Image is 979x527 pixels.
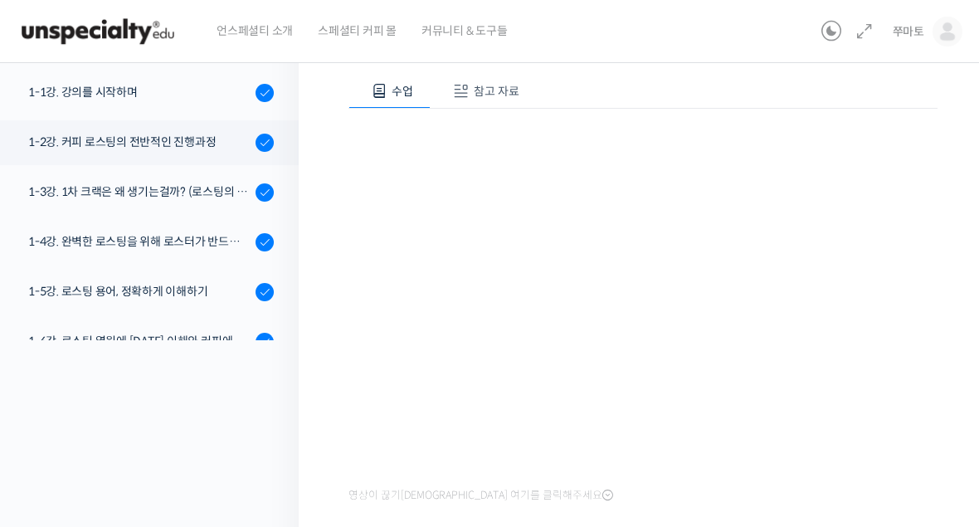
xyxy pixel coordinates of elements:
[392,84,413,99] span: 수업
[110,389,214,431] a: 대화
[214,389,319,431] a: 설정
[28,183,251,201] div: 1-3강. 1차 크랙은 왜 생기는걸까? (로스팅의 물리적, 화학적 변화)
[348,489,613,502] span: 영상이 끊기[DEMOGRAPHIC_DATA] 여기를 클릭해주세요
[28,133,251,151] div: 1-2강. 커피 로스팅의 전반적인 진행과정
[893,24,924,39] span: 쭈마토
[474,84,519,99] span: 참고 자료
[256,414,276,427] span: 설정
[28,332,251,350] div: 1-6강. 로스팅 열원에 [DATE] 이해와 커피에 미치는 영향
[52,414,62,427] span: 홈
[152,415,172,428] span: 대화
[28,83,251,101] div: 1-1강. 강의를 시작하며
[28,232,251,251] div: 1-4강. 완벽한 로스팅을 위해 로스터가 반드시 갖춰야 할 것 (로스팅 목표 설정하기)
[5,389,110,431] a: 홈
[28,282,251,300] div: 1-5강. 로스팅 용어, 정확하게 이해하기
